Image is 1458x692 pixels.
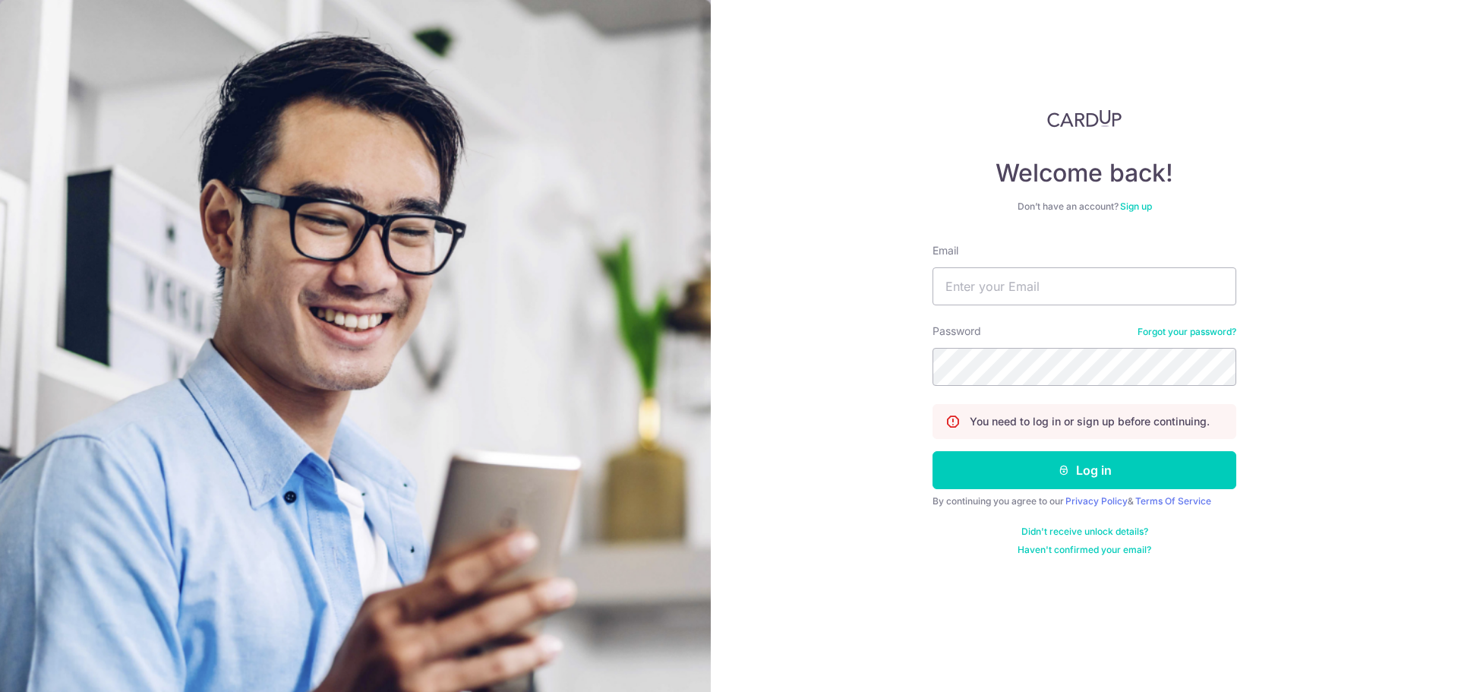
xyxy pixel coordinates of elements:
a: Sign up [1120,201,1152,212]
a: Didn't receive unlock details? [1021,526,1148,538]
img: CardUp Logo [1047,109,1122,128]
div: Don’t have an account? [933,201,1236,213]
button: Log in [933,451,1236,489]
a: Terms Of Service [1135,495,1211,507]
a: Privacy Policy [1065,495,1128,507]
a: Haven't confirmed your email? [1018,544,1151,556]
div: By continuing you agree to our & [933,495,1236,507]
input: Enter your Email [933,267,1236,305]
h4: Welcome back! [933,158,1236,188]
p: You need to log in or sign up before continuing. [970,414,1210,429]
label: Email [933,243,958,258]
label: Password [933,324,981,339]
a: Forgot your password? [1138,326,1236,338]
